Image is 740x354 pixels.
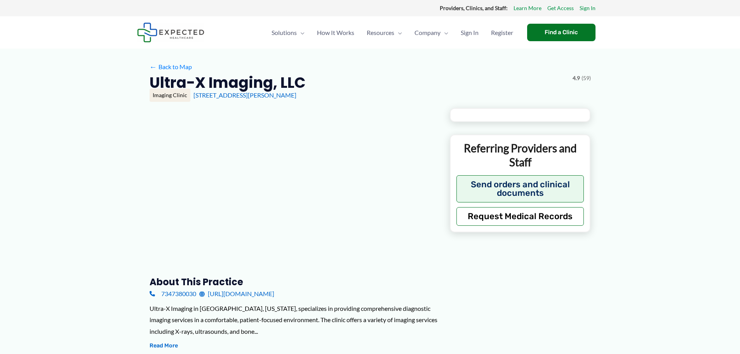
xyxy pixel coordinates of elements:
div: Ultra-X Imaging in [GEOGRAPHIC_DATA], [US_STATE], specializes in providing comprehensive diagnost... [150,303,437,337]
div: Imaging Clinic [150,89,190,102]
nav: Primary Site Navigation [265,19,519,46]
a: SolutionsMenu Toggle [265,19,311,46]
a: Sign In [580,3,595,13]
span: Menu Toggle [441,19,448,46]
span: Company [414,19,441,46]
a: [URL][DOMAIN_NAME] [199,288,274,300]
span: ← [150,63,157,70]
span: Menu Toggle [297,19,305,46]
img: Expected Healthcare Logo - side, dark font, small [137,23,204,42]
a: Register [485,19,519,46]
span: How It Works [317,19,354,46]
button: Send orders and clinical documents [456,175,584,202]
span: Resources [367,19,394,46]
a: ←Back to Map [150,61,192,73]
span: Sign In [461,19,479,46]
span: 4.9 [573,73,580,83]
p: Referring Providers and Staff [456,141,584,169]
h3: About this practice [150,276,437,288]
button: Read More [150,341,178,351]
a: Find a Clinic [527,24,595,41]
span: Register [491,19,513,46]
a: ResourcesMenu Toggle [360,19,408,46]
h2: Ultra-X Imaging, LLC [150,73,306,92]
a: 7347380030 [150,288,196,300]
a: Sign In [454,19,485,46]
span: Menu Toggle [394,19,402,46]
button: Request Medical Records [456,207,584,226]
a: How It Works [311,19,360,46]
span: (59) [582,73,591,83]
a: [STREET_ADDRESS][PERSON_NAME] [193,91,296,99]
a: CompanyMenu Toggle [408,19,454,46]
span: Solutions [272,19,297,46]
strong: Providers, Clinics, and Staff: [440,5,508,11]
a: Get Access [547,3,574,13]
a: Learn More [514,3,542,13]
